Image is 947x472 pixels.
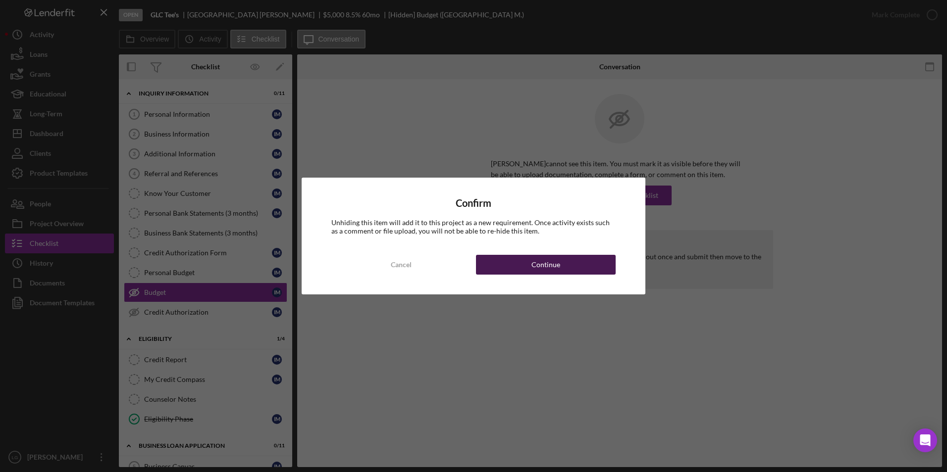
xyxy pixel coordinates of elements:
[913,428,937,452] div: Open Intercom Messenger
[331,255,471,275] button: Cancel
[391,255,412,275] div: Cancel
[331,219,616,235] div: Unhiding this item will add it to this project as a new requirement. Once activity exists such as...
[331,197,616,209] h4: Confirm
[531,255,560,275] div: Continue
[476,255,616,275] button: Continue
